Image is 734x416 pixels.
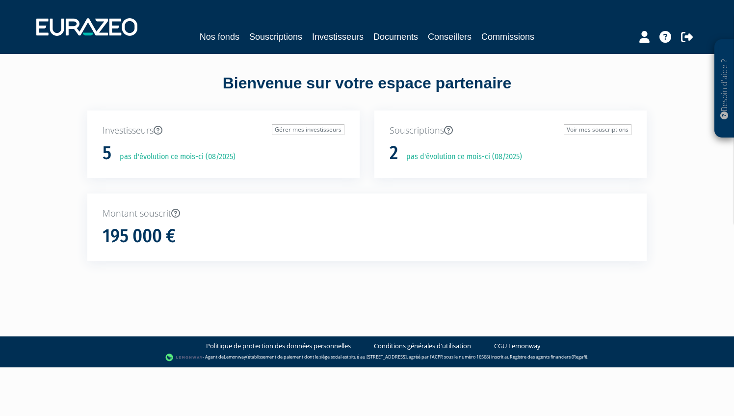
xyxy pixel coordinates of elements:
p: Besoin d'aide ? [719,45,730,133]
div: - Agent de (établissement de paiement dont le siège social est situé au [STREET_ADDRESS], agréé p... [10,353,724,362]
a: Nos fonds [200,30,239,44]
p: Souscriptions [390,124,631,137]
img: logo-lemonway.png [165,353,203,362]
p: Montant souscrit [103,207,631,220]
a: Voir mes souscriptions [564,124,631,135]
p: Investisseurs [103,124,344,137]
a: Souscriptions [249,30,302,44]
img: 1732889491-logotype_eurazeo_blanc_rvb.png [36,18,137,36]
a: CGU Lemonway [494,341,541,351]
a: Gérer mes investisseurs [272,124,344,135]
p: pas d'évolution ce mois-ci (08/2025) [399,151,522,163]
p: pas d'évolution ce mois-ci (08/2025) [113,151,236,163]
div: Bienvenue sur votre espace partenaire [80,72,654,111]
a: Conditions générales d'utilisation [374,341,471,351]
a: Documents [373,30,418,44]
a: Conseillers [428,30,472,44]
a: Lemonway [224,354,246,360]
h1: 5 [103,143,111,164]
a: Registre des agents financiers (Regafi) [510,354,587,360]
h1: 195 000 € [103,226,176,247]
a: Politique de protection des données personnelles [206,341,351,351]
h1: 2 [390,143,398,164]
a: Commissions [481,30,534,44]
a: Investisseurs [312,30,364,44]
